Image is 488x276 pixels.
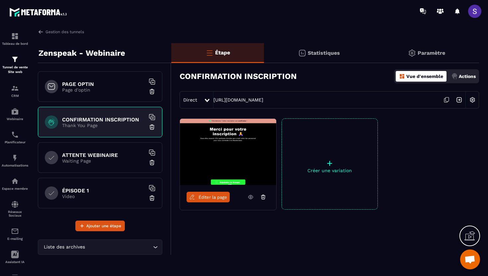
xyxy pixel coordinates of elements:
[180,119,276,185] img: image
[11,32,19,40] img: formation
[2,94,28,98] p: CRM
[2,260,28,264] p: Assistant IA
[42,243,86,251] span: Liste des archives
[2,195,28,222] a: social-networksocial-networkRéseaux Sociaux
[418,50,445,56] p: Paramètre
[2,222,28,245] a: emailemailE-mailing
[408,49,416,57] img: setting-gr.5f69749f.svg
[11,227,19,235] img: email
[2,187,28,190] p: Espace membre
[38,29,84,35] a: Gestion des tunnels
[149,159,155,166] img: trash
[62,116,145,123] h6: CONFIRMATION INSCRIPTION
[62,194,145,199] p: Video
[2,126,28,149] a: schedulerschedulerPlanificateur
[460,249,480,269] div: Ouvrir le chat
[399,73,405,79] img: dashboard-orange.40269519.svg
[2,172,28,195] a: automationsautomationsEspace membre
[2,140,28,144] p: Planificateur
[453,94,465,106] img: arrow-next.bcc2205e.svg
[2,79,28,103] a: formationformationCRM
[2,27,28,50] a: formationformationTableau de bord
[2,164,28,167] p: Automatisations
[62,81,145,87] h6: PAGE OPTIN
[11,55,19,63] img: formation
[11,200,19,208] img: social-network
[11,84,19,92] img: formation
[2,42,28,45] p: Tableau de bord
[86,243,151,251] input: Search for option
[39,46,125,60] p: Zenspeak - Webinaire
[406,74,443,79] p: Vue d'ensemble
[62,123,145,128] p: Thank You Page
[62,87,145,93] p: Page d'optin
[149,195,155,201] img: trash
[62,187,145,194] h6: ÉPISODE 1
[451,73,457,79] img: actions.d6e523a2.png
[62,152,145,158] h6: ATTENTE WEBINAIRE
[2,65,28,74] p: Tunnel de vente Site web
[466,94,479,106] img: setting-w.858f3a88.svg
[11,154,19,162] img: automations
[187,192,230,202] a: Éditer la page
[11,131,19,139] img: scheduler
[9,6,69,18] img: logo
[2,237,28,241] p: E-mailing
[308,50,340,56] p: Statistiques
[459,74,476,79] p: Actions
[86,223,121,229] span: Ajouter une étape
[38,240,162,255] div: Search for option
[199,195,227,200] span: Éditer la page
[75,221,125,231] button: Ajouter une étape
[11,107,19,115] img: automations
[2,117,28,121] p: Webinaire
[180,72,297,81] h3: CONFIRMATION INSCRIPTION
[298,49,306,57] img: stats.20deebd0.svg
[205,49,213,57] img: bars-o.4a397970.svg
[2,210,28,217] p: Réseaux Sociaux
[183,97,197,103] span: Direct
[38,29,44,35] img: arrow
[149,88,155,95] img: trash
[215,49,230,56] p: Étape
[2,50,28,79] a: formationformationTunnel de vente Site web
[2,149,28,172] a: automationsautomationsAutomatisations
[213,97,263,103] a: [URL][DOMAIN_NAME]
[11,177,19,185] img: automations
[282,168,377,173] p: Créer une variation
[62,158,145,164] p: Waiting Page
[2,103,28,126] a: automationsautomationsWebinaire
[149,124,155,130] img: trash
[2,245,28,269] a: Assistant IA
[282,159,377,168] p: +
